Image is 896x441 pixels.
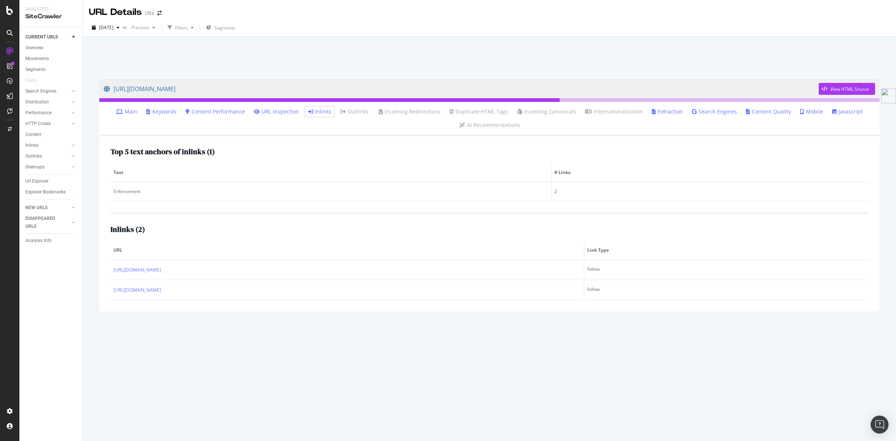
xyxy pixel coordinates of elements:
h2: Top 5 text anchors of inlinks ( 1 ) [111,147,215,156]
a: DISAPPEARED URLS [25,215,70,230]
span: Link Type [587,247,864,254]
div: SiteCrawler [25,12,77,21]
a: HTTP Codes [25,120,70,128]
a: Overview [25,44,77,52]
div: Sitemaps [25,163,44,171]
div: Outlinks [25,152,42,160]
span: 2025 Oct. 8th [99,24,113,31]
a: Movements [25,55,77,63]
h2: Inlinks ( 2 ) [111,225,145,233]
span: Previous [128,24,149,31]
div: Explorer Bookmarks [25,188,66,196]
a: CURRENT URLS [25,33,70,41]
button: Segments [203,22,238,34]
span: vs [122,24,128,30]
div: Movements [25,55,49,63]
a: [URL][DOMAIN_NAME] [113,286,161,294]
a: Url Explorer [25,177,77,185]
button: Previous [128,22,158,34]
div: Analysis Info [25,237,52,245]
div: NEW URLS [25,204,47,212]
a: Mobile [800,108,823,115]
div: Inlinks [25,142,38,149]
div: Enforcement [113,188,548,195]
div: 2 [554,188,865,195]
button: Filters [165,22,197,34]
a: Content Performance [186,108,245,115]
a: Performance [25,109,70,117]
a: NEW URLS [25,204,70,212]
div: Analytics [25,6,77,12]
a: URL Inspection [254,108,299,115]
a: Inlinks [308,108,332,115]
div: View HTML Source [830,86,869,92]
td: follow [584,280,868,300]
a: [URL][DOMAIN_NAME] [113,266,161,274]
a: Search Engines [692,108,737,115]
a: Visits [25,77,44,84]
div: Segments [25,66,46,74]
a: Outlinks [340,108,368,115]
a: Duplicate HTML Tags [449,108,508,115]
div: URL Details [89,6,142,19]
div: CURRENT URLS [25,33,58,41]
div: DISAPPEARED URLS [25,215,63,230]
a: AI Recommendations [459,121,520,129]
img: side-widget.svg [881,88,896,103]
a: Search Engines [25,87,70,95]
a: Distribution [25,98,70,106]
div: arrow-right-arrow-left [157,10,162,16]
a: Keywords [146,108,177,115]
a: Incoming Canonicals [517,108,576,115]
a: Main [116,108,137,115]
div: Overview [25,44,43,52]
a: Content Quality [746,108,791,115]
div: Ulta [145,9,154,17]
a: [URL][DOMAIN_NAME] [104,80,819,98]
a: Inlinks [25,142,70,149]
a: Content [25,131,77,139]
div: Search Engines [25,87,56,95]
div: Distribution [25,98,49,106]
a: Extraction [652,108,683,115]
div: Filters [175,25,188,31]
button: [DATE] [89,22,122,34]
div: Url Explorer [25,177,49,185]
div: HTTP Codes [25,120,51,128]
span: Segments [214,25,235,31]
a: Javascript [832,108,863,115]
button: View HTML Source [819,83,875,95]
a: Sitemaps [25,163,70,171]
a: Analysis Info [25,237,77,245]
span: URL [113,247,579,254]
div: Open Intercom Messenger [871,416,889,434]
span: Text [113,169,546,176]
div: Content [25,131,41,139]
div: Performance [25,109,52,117]
a: Internationalization [585,108,643,115]
a: Incoming Redirections [377,108,441,115]
a: Explorer Bookmarks [25,188,77,196]
td: follow [584,260,868,280]
a: Outlinks [25,152,70,160]
span: # Links [554,169,864,176]
div: Visits [25,77,37,84]
a: Segments [25,66,77,74]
